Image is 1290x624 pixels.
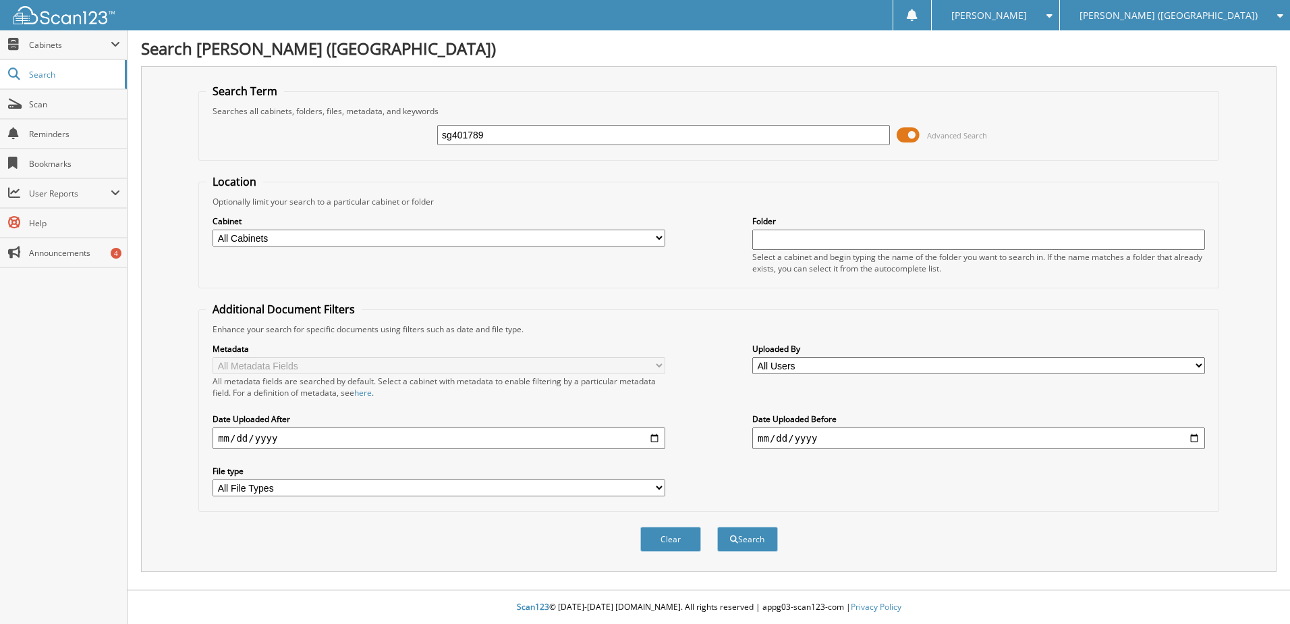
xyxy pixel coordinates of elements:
span: Scan123 [517,601,549,613]
span: Advanced Search [927,130,987,140]
div: Enhance your search for specific documents using filters such as date and file type. [206,323,1212,335]
div: © [DATE]-[DATE] [DOMAIN_NAME]. All rights reserved | appg03-scan123-com | [128,591,1290,624]
span: Reminders [29,128,120,140]
label: Folder [752,215,1205,227]
span: User Reports [29,188,111,199]
span: [PERSON_NAME] ([GEOGRAPHIC_DATA]) [1079,11,1258,20]
span: Search [29,69,118,80]
span: Help [29,217,120,229]
button: Search [717,527,778,552]
label: Date Uploaded After [213,413,665,425]
span: Cabinets [29,39,111,51]
span: Announcements [29,247,120,259]
label: Date Uploaded Before [752,413,1205,425]
h1: Search [PERSON_NAME] ([GEOGRAPHIC_DATA]) [141,37,1277,59]
button: Clear [640,527,701,552]
legend: Location [206,174,263,189]
div: Searches all cabinets, folders, files, metadata, and keywords [206,105,1212,117]
img: scan123-logo-white.svg [13,6,115,24]
a: Privacy Policy [851,601,901,613]
div: All metadata fields are searched by default. Select a cabinet with metadata to enable filtering b... [213,375,665,398]
div: Optionally limit your search to a particular cabinet or folder [206,196,1212,207]
label: Cabinet [213,215,665,227]
label: Uploaded By [752,343,1205,355]
label: File type [213,465,665,477]
div: 4 [111,248,121,259]
legend: Search Term [206,84,284,99]
div: Select a cabinet and begin typing the name of the folder you want to search in. If the name match... [752,251,1205,274]
span: Bookmarks [29,158,120,170]
input: end [752,427,1205,449]
iframe: Chat Widget [1223,559,1290,624]
input: start [213,427,665,449]
legend: Additional Document Filters [206,302,362,317]
a: here [354,387,372,398]
span: [PERSON_NAME] [951,11,1027,20]
label: Metadata [213,343,665,355]
span: Scan [29,99,120,110]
